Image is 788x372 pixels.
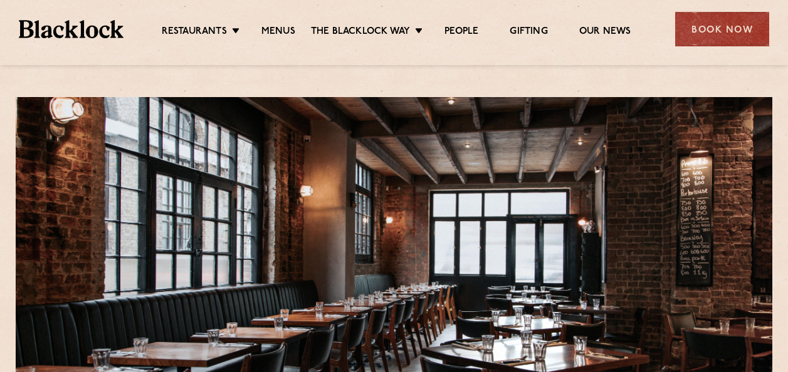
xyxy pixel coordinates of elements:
a: Gifting [510,26,547,39]
a: Restaurants [162,26,227,39]
a: Menus [261,26,295,39]
a: The Blacklock Way [311,26,410,39]
div: Book Now [675,12,769,46]
a: People [444,26,478,39]
img: BL_Textured_Logo-footer-cropped.svg [19,20,123,38]
a: Our News [579,26,631,39]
